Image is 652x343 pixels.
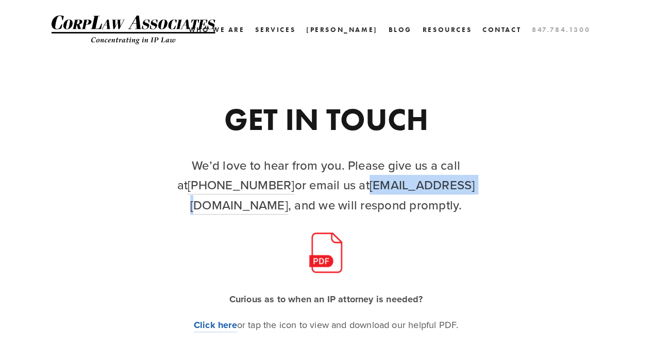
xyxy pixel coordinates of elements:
[306,22,378,37] a: [PERSON_NAME]
[482,22,521,37] a: Contact
[255,22,295,37] a: Services
[190,176,475,215] a: [EMAIL_ADDRESS][DOMAIN_NAME]
[146,155,506,215] h2: We’d love to hear from you. Please give us a call at or email us at , and we will respond promptly.
[229,292,423,306] strong: Curious as to when an IP attorney is needed?
[146,104,506,135] h1: GET IN TOUCH
[52,15,216,44] img: CorpLaw IP Law Firm
[146,317,506,333] p: or tap the icon to view and download our helpful PDF.
[194,318,237,332] a: Click here
[532,22,590,37] a: 847.784.1300
[305,232,346,273] img: pdf-icon.png
[188,22,244,37] a: Who We Are
[194,318,237,332] strong: Click here
[188,176,294,194] a: [PHONE_NUMBER]
[388,22,411,37] a: Blog
[423,26,472,34] a: Resources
